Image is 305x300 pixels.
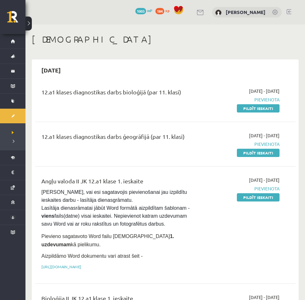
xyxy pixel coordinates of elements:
[237,104,280,112] a: Pildīt ieskaiti
[249,88,280,94] span: [DATE] - [DATE]
[155,8,164,14] span: 184
[41,234,174,247] strong: 1. uzdevumam
[207,96,280,103] span: Pievienota
[41,132,197,144] div: 12.a1 klases diagnostikas darbs ģeogrāfijā (par 11. klasi)
[207,185,280,192] span: Pievienota
[237,193,280,201] a: Pildīt ieskaiti
[41,213,54,219] strong: viens
[41,177,197,188] div: Angļu valoda II JK 12.a1 klase 1. ieskaite
[35,63,67,78] h2: [DATE]
[207,141,280,147] span: Pievienota
[155,8,173,13] a: 184 xp
[32,34,299,45] h1: [DEMOGRAPHIC_DATA]
[237,149,280,157] a: Pildīt ieskaiti
[215,10,222,16] img: Rēzija Gerenovska
[249,132,280,139] span: [DATE] - [DATE]
[41,264,81,269] a: [URL][DOMAIN_NAME]
[135,8,152,13] a: 1003 mP
[41,253,143,259] span: Aizpildāmo Word dokumentu vari atrast šeit -
[165,8,169,13] span: xp
[226,9,266,15] a: [PERSON_NAME]
[249,177,280,183] span: [DATE] - [DATE]
[41,88,197,99] div: 12.a1 klases diagnostikas darbs bioloģijā (par 11. klasi)
[41,234,174,247] span: Pievieno sagatavoto Word failu [DEMOGRAPHIC_DATA] kā pielikumu.
[135,8,146,14] span: 1003
[7,11,25,27] a: Rīgas 1. Tālmācības vidusskola
[147,8,152,13] span: mP
[41,189,190,227] span: [PERSON_NAME], vai esi sagatavojis pievienošanai jau izpildītu ieskaites darbu - lasītāja dienasg...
